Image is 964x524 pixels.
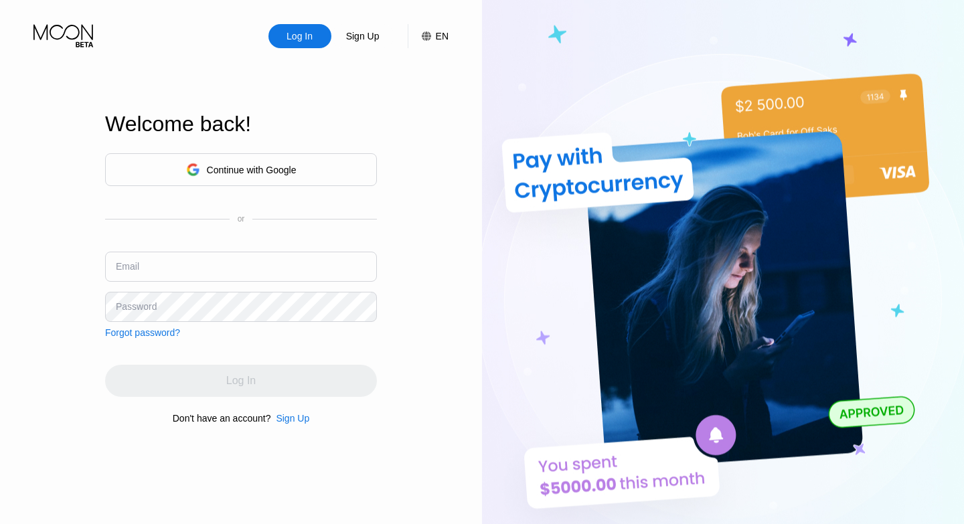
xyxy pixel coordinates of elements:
[345,29,381,43] div: Sign Up
[238,214,245,224] div: or
[276,413,309,424] div: Sign Up
[105,327,180,338] div: Forgot password?
[173,413,271,424] div: Don't have an account?
[207,165,297,175] div: Continue with Google
[331,24,394,48] div: Sign Up
[270,413,309,424] div: Sign Up
[116,301,157,312] div: Password
[116,261,139,272] div: Email
[436,31,449,41] div: EN
[105,112,377,137] div: Welcome back!
[408,24,449,48] div: EN
[285,29,314,43] div: Log In
[268,24,331,48] div: Log In
[105,153,377,186] div: Continue with Google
